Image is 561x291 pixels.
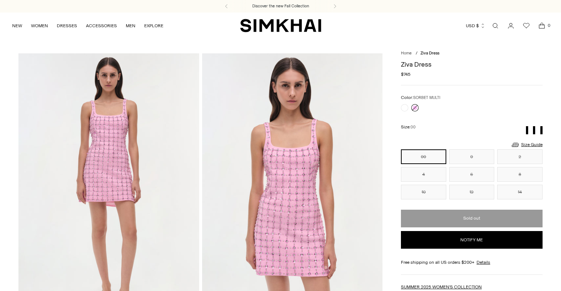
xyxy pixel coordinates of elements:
[12,18,22,34] a: NEW
[411,125,416,129] span: 00
[86,18,117,34] a: ACCESSORIES
[401,259,543,266] div: Free shipping on all US orders $200+
[413,95,440,100] span: SORBET MULTI
[401,284,482,290] a: SUMMER 2025 WOMEN'S COLLECTION
[416,50,418,57] div: /
[488,18,503,33] a: Open search modal
[546,22,552,29] span: 0
[477,259,490,266] a: Details
[401,61,543,68] h1: Ziva Dress
[252,3,309,9] a: Discover the new Fall Collection
[534,18,549,33] a: Open cart modal
[420,51,439,56] span: Ziva Dress
[497,167,543,182] button: 8
[401,71,411,78] span: $745
[31,18,48,34] a: WOMEN
[126,18,135,34] a: MEN
[401,94,440,101] label: Color:
[497,149,543,164] button: 2
[449,185,495,199] button: 12
[497,185,543,199] button: 14
[401,51,412,56] a: Home
[401,50,543,57] nav: breadcrumbs
[449,167,495,182] button: 6
[240,18,321,33] a: SIMKHAI
[144,18,163,34] a: EXPLORE
[503,18,518,33] a: Go to the account page
[401,124,416,131] label: Size:
[519,18,534,33] a: Wishlist
[511,140,543,149] a: Size Guide
[401,149,446,164] button: 00
[401,185,446,199] button: 10
[449,149,495,164] button: 0
[401,167,446,182] button: 4
[401,231,543,249] button: Notify me
[466,18,485,34] button: USD $
[57,18,77,34] a: DRESSES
